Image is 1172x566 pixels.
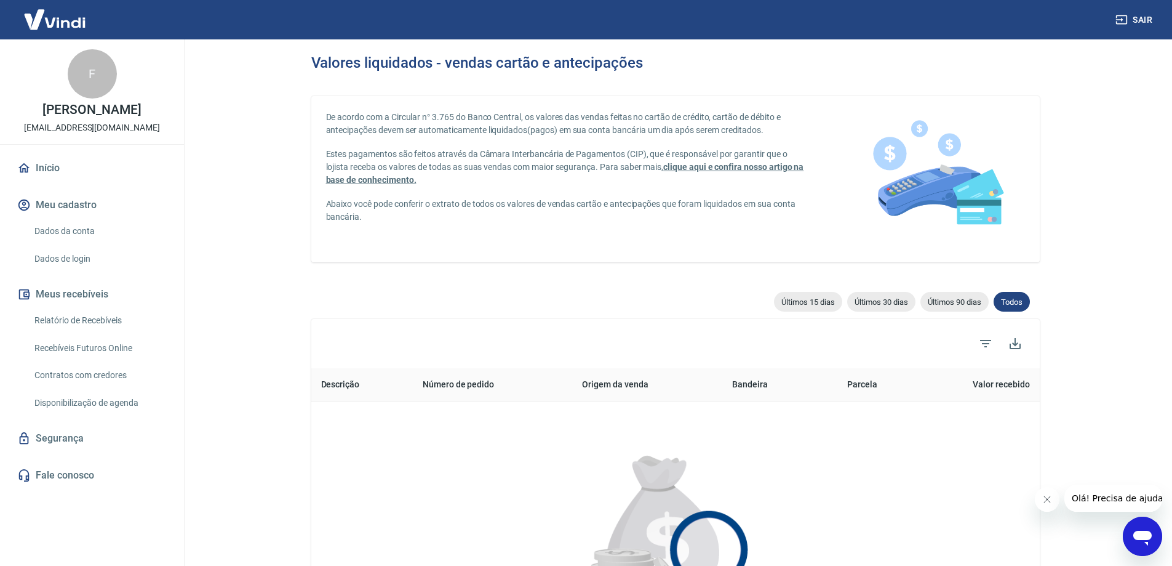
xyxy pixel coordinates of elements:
a: Dados da conta [30,219,169,244]
th: Origem da venda [572,368,722,402]
span: Filtros [971,329,1000,358]
a: Dados de login [30,246,169,272]
a: Recebíveis Futuros Online [30,336,169,361]
span: Todos [994,297,1030,307]
img: card-liquidations.916113cab14af1f97834.png [854,96,1020,262]
div: Últimos 90 dias [920,292,989,312]
a: Fale conosco [15,462,169,489]
a: Disponibilização de agenda [30,390,169,416]
h3: Valores liquidados - vendas cartão e antecipações [311,54,643,71]
button: Meu cadastro [15,192,169,219]
div: Todos [994,292,1030,312]
th: Descrição [311,368,413,402]
img: Vindi [15,1,95,38]
button: Meus recebíveis [15,281,169,308]
div: Últimos 30 dias [847,292,915,312]
a: Relatório de Recebíveis [30,308,169,333]
iframe: Botão para abrir a janela de mensagens [1123,517,1162,556]
a: Contratos com credores [30,363,169,388]
div: Últimos 15 dias [774,292,842,312]
th: Valor recebido [906,368,1040,402]
p: Estes pagamentos são feitos através da Câmara Interbancária de Pagamentos (CIP), que é responsáve... [326,148,807,187]
div: F [68,49,117,99]
a: Início [15,155,169,182]
th: Número de pedido [413,368,572,402]
p: Abaixo você pode conferir o extrato de todos os valores de vendas cartão e antecipações que foram... [326,198,807,224]
th: Parcela [819,368,906,402]
a: Segurança [15,425,169,452]
p: [EMAIL_ADDRESS][DOMAIN_NAME] [24,121,160,134]
span: Últimos 90 dias [920,297,989,307]
iframe: Mensagem da empresa [1064,485,1162,512]
iframe: Fechar mensagem [1035,487,1059,512]
button: Baixar listagem [1000,329,1030,358]
th: Bandeira [722,368,819,402]
span: Últimos 30 dias [847,297,915,307]
button: Sair [1113,9,1157,31]
span: Olá! Precisa de ajuda? [7,9,103,18]
span: Últimos 15 dias [774,297,842,307]
p: De acordo com a Circular n° 3.765 do Banco Central, os valores das vendas feitas no cartão de cré... [326,111,807,137]
p: [PERSON_NAME] [42,103,141,116]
